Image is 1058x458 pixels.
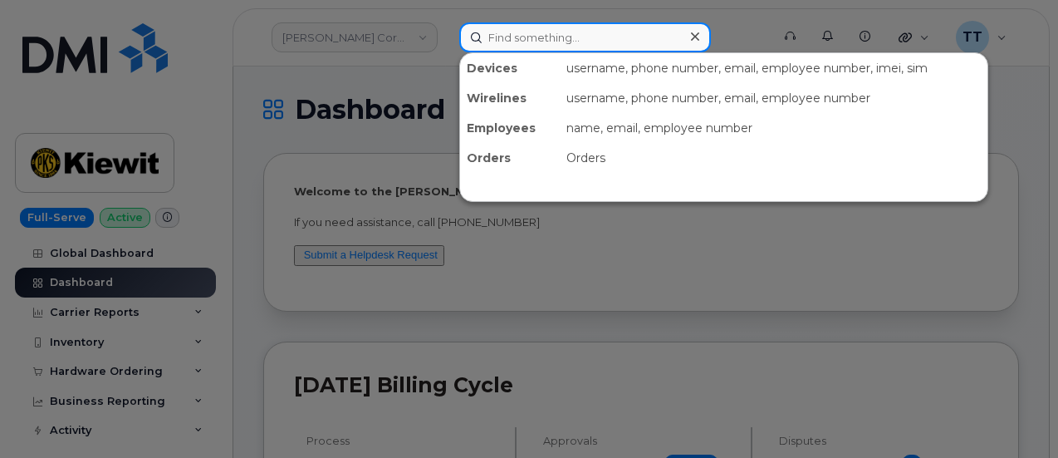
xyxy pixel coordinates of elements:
[560,53,987,83] div: username, phone number, email, employee number, imei, sim
[460,113,560,143] div: Employees
[460,83,560,113] div: Wirelines
[560,113,987,143] div: name, email, employee number
[560,143,987,173] div: Orders
[560,83,987,113] div: username, phone number, email, employee number
[460,143,560,173] div: Orders
[986,386,1046,446] iframe: Messenger Launcher
[460,53,560,83] div: Devices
